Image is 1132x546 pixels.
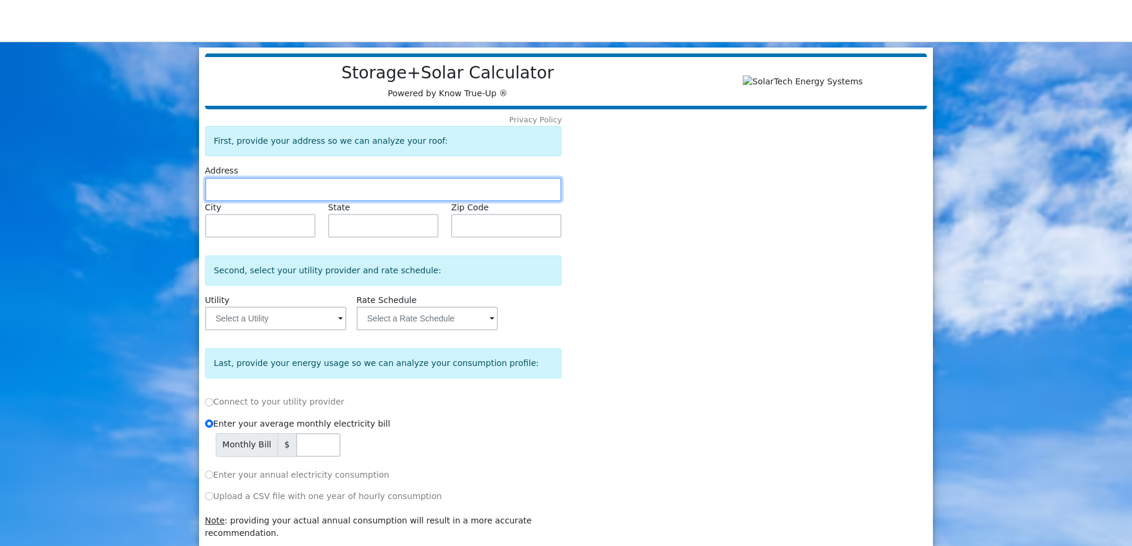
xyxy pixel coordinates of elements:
label: Utility [205,294,229,307]
span: $ [278,433,297,457]
label: State [328,201,350,214]
label: City [205,201,222,214]
label: Enter your average monthly electricity bill [205,418,390,430]
input: Select a Utility [205,307,346,330]
label: Zip Code [451,201,488,214]
div: Powered by Know True-Up ® [211,63,685,100]
span: Alias: None [357,295,417,305]
u: Note [205,516,225,525]
input: Enter your annual electricity consumption [205,471,213,479]
div: : providing your actual annual consumption will result in a more accurate recommendation. [203,515,564,539]
h2: Storage+Solar Calculator [217,63,678,83]
span: Monthly Bill [216,433,278,457]
div: Second, select your utility provider and rate schedule: [205,255,562,286]
div: First, provide your address so we can analyze your roof: [205,126,562,156]
img: SolarTech Energy Systems [743,75,862,88]
input: Enter your average monthly electricity bill [205,419,213,428]
input: Select a Rate Schedule [357,307,498,330]
label: Address [205,165,238,177]
div: Last, provide your energy usage so we can analyze your consumption profile: [205,348,562,378]
input: Upload a CSV file with one year of hourly consumption [205,492,213,500]
label: Upload a CSV file with one year of hourly consumption [205,490,442,503]
label: Enter your annual electricity consumption [205,469,389,481]
input: Connect to your utility provider [205,398,213,406]
a: Privacy Policy [509,115,562,124]
label: Connect to your utility provider [205,396,345,408]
